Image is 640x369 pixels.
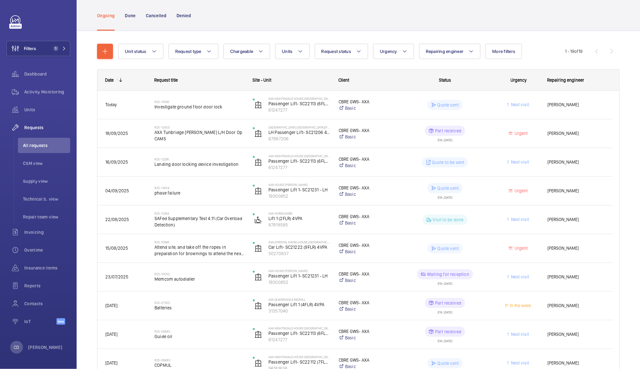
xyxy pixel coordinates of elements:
p: AXA Nightingale House [GEOGRAPHIC_DATA] [268,154,330,158]
p: Passenger Lift 1 (4FLR) 4VPA [268,301,330,308]
span: Request title [154,77,178,83]
span: [DATE] [105,360,117,365]
a: Basic [339,335,392,341]
span: Activity Monitoring [24,89,70,95]
span: Today [105,102,117,107]
p: [GEOGRAPHIC_DATA] [GEOGRAPHIC_DATA][PERSON_NAME] [268,125,330,129]
p: Part received [435,300,461,306]
p: 19300852 [268,279,330,285]
p: CBRE GWS- AXA [339,185,392,191]
span: Supply view [23,178,70,184]
button: Filters1 [6,41,70,56]
span: 23/07/2025 [105,274,128,279]
p: Ongoing [97,12,115,19]
p: AXA House [PERSON_NAME] [268,183,330,187]
h2: R25-06483 [154,358,245,362]
span: [PERSON_NAME] [547,216,605,223]
h2: R25-13590 [154,100,245,104]
span: Requests [24,124,70,131]
button: Units [275,44,309,59]
p: 61247277 [268,107,330,113]
p: Cancelled [146,12,166,19]
p: CBRE GWS- AXA [339,271,392,277]
div: ETA: [DATE] [438,136,452,142]
p: AXA Nightingale House [GEOGRAPHIC_DATA] [268,326,330,330]
div: Date [105,77,114,83]
span: Urgent [514,246,528,251]
p: 50270837 [268,250,330,257]
span: Beta [56,318,65,325]
span: 1 - 19 19 [565,49,583,54]
button: More filters [486,44,522,59]
p: Denied [177,12,191,19]
p: Waiting for reception [427,271,469,277]
p: Part received [435,328,461,335]
a: Basic [339,162,392,169]
p: AXA Morecambe [268,211,330,215]
span: Next visit [510,217,529,222]
p: Quote sent [438,245,459,252]
p: Done [125,12,135,19]
span: Urgency [511,77,527,83]
img: elevator.svg [254,101,262,109]
a: Basic [339,277,392,284]
button: Repairing engineer [419,44,481,59]
h2: R25-10993 [154,240,245,244]
span: Units [282,49,292,54]
button: Urgency [373,44,414,59]
p: 31357040 [268,308,330,314]
a: Basic [339,220,392,226]
img: elevator.svg [254,302,262,310]
span: Urgent [514,188,528,193]
p: Quote sent [438,102,459,108]
span: 1 [53,46,58,51]
span: SAFed Supplementary Test 4.11 (Car Overload Detection) [154,215,245,228]
p: 61247277 [268,164,330,171]
span: Site - Unit [252,77,271,83]
span: Investigate ground floor door lock [154,104,245,110]
button: Request type [169,44,218,59]
span: Insurance items [24,265,70,271]
span: In the week [509,303,531,308]
a: Basic [339,105,392,111]
a: Basic [339,306,392,312]
span: Invoicing [24,229,70,235]
p: CD [14,344,19,351]
p: Passenger Lift- SC22113 (6FLR) 4VPA [268,330,330,336]
span: [PERSON_NAME] [547,273,605,281]
span: Unit status [125,49,147,54]
div: ETA: [DATE] [438,308,452,314]
p: Quote sent [438,360,459,366]
p: CBRE GWS- AXA [339,242,392,248]
span: Dashboard [24,71,70,77]
span: Urgent [514,131,528,136]
img: elevator.svg [254,273,262,281]
p: CBRE GWS- AXA [339,156,392,162]
p: CBRE GWS- AXA [339,127,392,134]
div: ETA: [DATE] [438,279,452,285]
p: [PERSON_NAME] [28,344,63,351]
p: LH Passenger Lift- SC21206 4FLR) 4VPA [268,129,330,136]
span: Status [439,77,451,83]
button: Unit status [118,44,163,59]
span: 15/08/2025 [105,246,128,251]
span: IoT [24,318,56,325]
span: CSM view [23,160,70,166]
h2: R25-07355 [154,301,245,305]
span: Repair team view [23,214,70,220]
span: [PERSON_NAME] [547,187,605,195]
p: Part received [435,128,461,134]
span: [DATE] [105,303,117,308]
p: Quote to be sent [432,159,464,166]
img: elevator.svg [254,159,262,166]
span: [PERSON_NAME] [547,130,605,137]
span: Next visit [510,102,529,107]
p: Passenger Lift- SC22112 (7FLR) 4VPA [268,359,330,365]
p: Quote sent [438,185,459,191]
p: Car Lift- SC21222 (9FLR) 4VPA [268,244,330,250]
img: elevator.svg [254,187,262,195]
p: Lift 1 (2FLR) 4VPA [268,215,330,222]
span: More filters [492,49,515,54]
p: AXA Quadrangle Redhill [268,298,330,301]
span: [PERSON_NAME] [547,245,605,252]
